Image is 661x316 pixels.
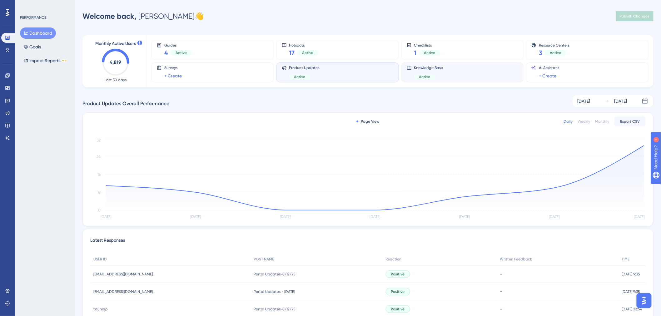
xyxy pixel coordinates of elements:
[82,100,169,107] span: Product Updates Overall Performance
[164,65,182,70] span: Surveys
[254,289,295,294] span: Portal Updates - [DATE]
[98,208,101,212] tspan: 0
[20,27,56,39] button: Dashboard
[460,215,470,219] tspan: [DATE]
[539,48,542,57] span: 3
[386,257,402,262] span: Reaction
[97,172,101,177] tspan: 16
[20,55,71,66] button: Impact ReportsBETA
[190,215,201,219] tspan: [DATE]
[289,43,319,47] span: Hotspots
[622,307,643,312] span: [DATE] 22:54
[414,48,417,57] span: 1
[43,3,45,8] div: 1
[90,237,125,248] span: Latest Responses
[634,215,644,219] tspan: [DATE]
[370,215,380,219] tspan: [DATE]
[254,307,296,312] span: Portal Updates-8/17/25
[391,307,405,312] span: Positive
[635,291,654,310] iframe: UserGuiding AI Assistant Launcher
[595,119,609,124] div: Monthly
[98,190,101,195] tspan: 8
[289,65,320,70] span: Product Updates
[539,72,556,80] a: + Create
[93,257,107,262] span: USER ID
[82,12,137,21] span: Welcome back,
[164,43,192,47] span: Guides
[391,289,405,294] span: Positive
[564,119,573,124] div: Daily
[500,257,532,262] span: Written Feedback
[550,50,561,55] span: Active
[95,40,136,47] span: Monthly Active Users
[616,11,654,21] button: Publish Changes
[500,306,616,312] div: -
[424,50,435,55] span: Active
[254,272,296,277] span: Portal Updates-8/17/25
[20,15,46,20] div: PERFORMANCE
[164,48,168,57] span: 4
[539,43,569,47] span: Resource Centers
[82,11,204,21] div: [PERSON_NAME] 👋
[620,119,640,124] span: Export CSV
[614,116,646,126] button: Export CSV
[93,289,153,294] span: [EMAIL_ADDRESS][DOMAIN_NAME]
[20,41,45,52] button: Goals
[97,155,101,159] tspan: 24
[622,272,640,277] span: [DATE] 9:35
[93,272,153,277] span: [EMAIL_ADDRESS][DOMAIN_NAME]
[414,65,443,70] span: Knowledge Base
[97,138,101,142] tspan: 32
[105,77,127,82] span: Last 30 days
[549,215,560,219] tspan: [DATE]
[500,289,616,294] div: -
[500,271,616,277] div: -
[294,74,306,79] span: Active
[93,307,108,312] span: tdunlap
[578,97,590,105] div: [DATE]
[414,43,440,47] span: Checklists
[176,50,187,55] span: Active
[539,65,559,70] span: AI Assistant
[289,48,295,57] span: 17
[15,2,39,9] span: Need Help?
[110,59,122,65] text: 4,819
[254,257,274,262] span: POST NAME
[419,74,430,79] span: Active
[101,215,111,219] tspan: [DATE]
[164,72,182,80] a: + Create
[391,272,405,277] span: Positive
[302,50,314,55] span: Active
[622,257,630,262] span: TIME
[620,14,650,19] span: Publish Changes
[614,97,627,105] div: [DATE]
[578,119,590,124] div: Weekly
[622,289,640,294] span: [DATE] 9:35
[357,119,380,124] div: Page View
[280,215,291,219] tspan: [DATE]
[62,59,67,62] div: BETA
